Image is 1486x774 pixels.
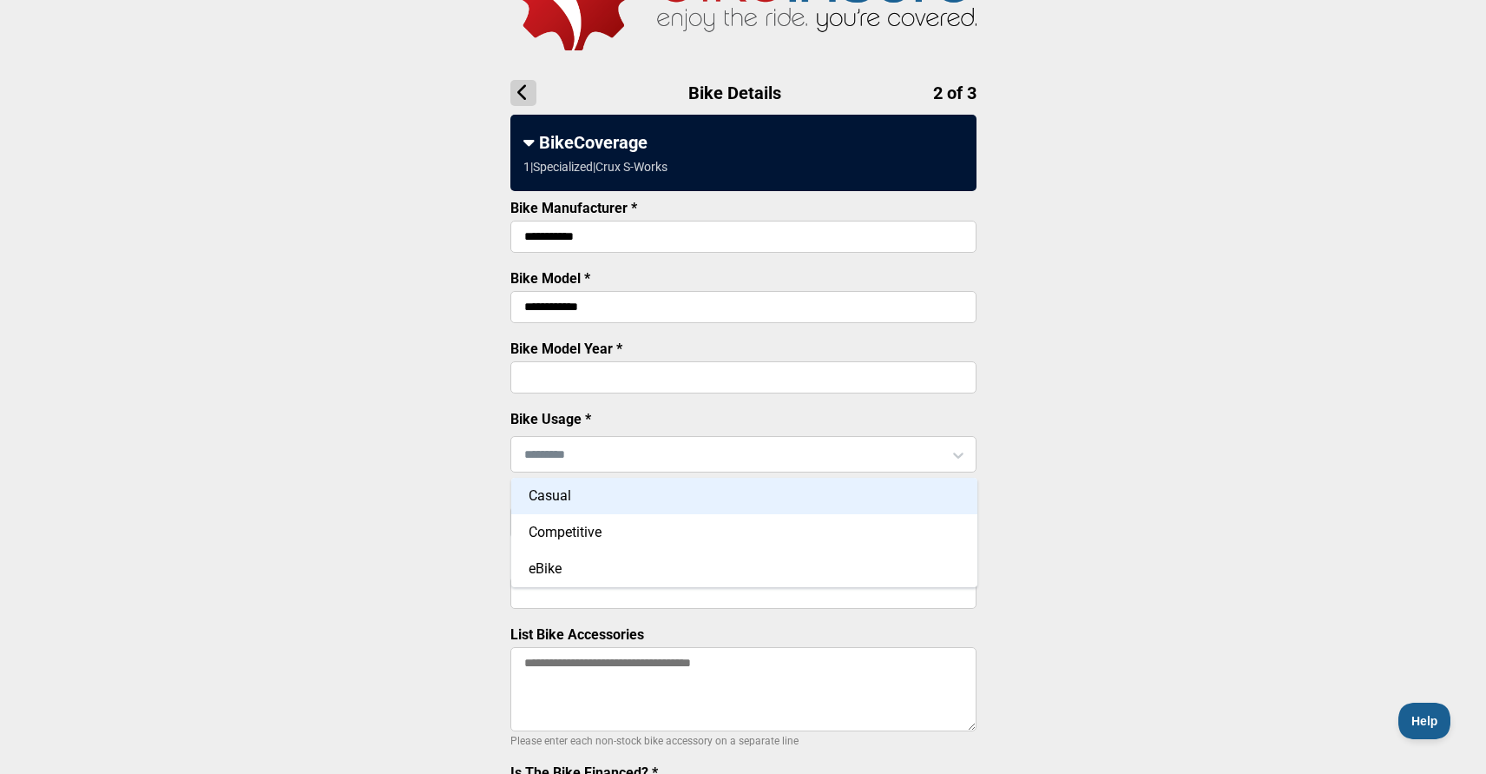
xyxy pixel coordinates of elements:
div: Competitive [511,514,977,551]
div: 1 | Specialized | Crux S-Works [523,160,667,174]
label: Bike Manufacturer * [510,200,637,216]
span: 2 of 3 [933,83,976,103]
label: Bike Purchase Price * [510,486,646,502]
h1: Bike Details [510,80,976,106]
div: eBike [511,551,977,587]
label: List Bike Accessories [510,626,644,643]
iframe: Toggle Customer Support [1398,703,1451,739]
label: Bike Usage * [510,411,591,427]
label: Bike Model Year * [510,341,622,357]
label: Bike Serial Number [510,556,632,572]
label: Bike Model * [510,270,590,287]
div: Casual [511,478,977,514]
div: BikeCoverage [523,132,963,153]
p: Please enter each non-stock bike accessory on a separate line [510,731,976,751]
